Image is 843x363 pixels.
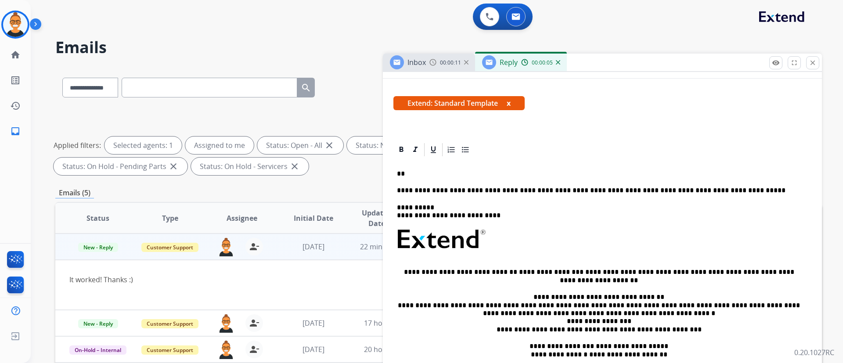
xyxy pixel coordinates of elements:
span: Initial Date [294,213,333,223]
mat-icon: person_remove [249,241,259,252]
mat-icon: home [10,50,21,60]
div: Ordered List [445,143,458,156]
div: Italic [409,143,422,156]
div: Assigned to me [185,137,254,154]
div: Underline [427,143,440,156]
mat-icon: history [10,101,21,111]
span: 22 minutes ago [360,242,411,252]
p: Applied filters: [54,140,101,151]
span: Extend: Standard Template [393,96,525,110]
mat-icon: list_alt [10,75,21,86]
div: Selected agents: 1 [104,137,182,154]
mat-icon: inbox [10,126,21,137]
p: 0.20.1027RC [794,347,834,358]
span: New - Reply [78,243,118,252]
div: Status: New - Initial [347,137,440,154]
span: [DATE] [303,318,324,328]
button: x [507,98,511,108]
p: Emails (5) [55,187,94,198]
h2: Emails [55,39,822,56]
span: 17 hours ago [364,318,407,328]
span: [DATE] [303,345,324,354]
img: agent-avatar [217,314,235,333]
img: agent-avatar [217,238,235,256]
img: agent-avatar [217,341,235,359]
div: Status: On Hold - Pending Parts [54,158,187,175]
mat-icon: person_remove [249,318,259,328]
span: Type [162,213,178,223]
span: 00:00:11 [440,59,461,66]
mat-icon: person_remove [249,344,259,355]
span: Reply [500,58,518,67]
span: New - Reply [78,319,118,328]
span: Customer Support [141,243,198,252]
span: 20 hours ago [364,345,407,354]
div: Bullet List [459,143,472,156]
mat-icon: close [809,59,817,67]
span: Customer Support [141,319,198,328]
span: Assignee [227,213,257,223]
span: 00:00:05 [532,59,553,66]
mat-icon: search [301,83,311,93]
mat-icon: close [168,161,179,172]
span: On-Hold – Internal [69,345,126,355]
span: Inbox [407,58,426,67]
mat-icon: close [324,140,335,151]
mat-icon: remove_red_eye [772,59,780,67]
div: Status: Open - All [257,137,343,154]
img: avatar [3,12,28,37]
span: [DATE] [303,242,324,252]
div: Status: On Hold - Servicers [191,158,309,175]
mat-icon: fullscreen [790,59,798,67]
div: It worked! Thanks :) [69,274,664,285]
span: Status [86,213,109,223]
span: Updated Date [357,208,397,229]
span: Customer Support [141,345,198,355]
div: Bold [395,143,408,156]
mat-icon: close [289,161,300,172]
